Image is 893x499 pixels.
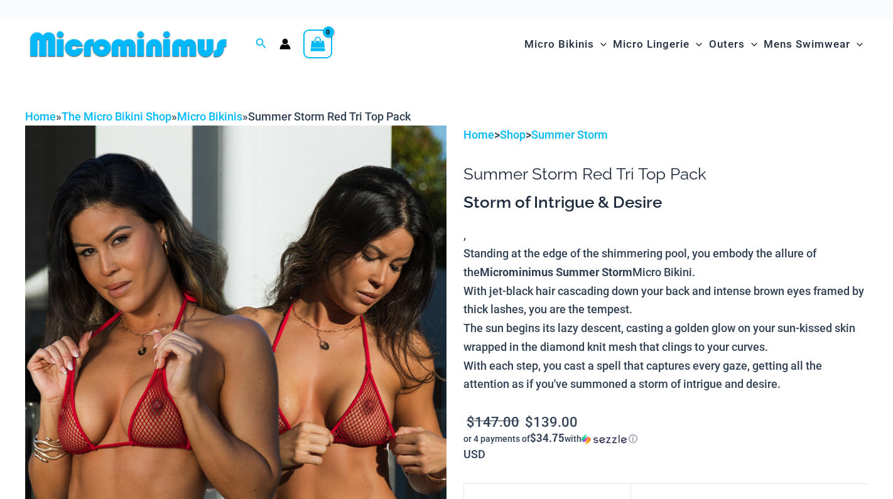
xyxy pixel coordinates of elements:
[303,30,332,58] a: View Shopping Cart, empty
[279,38,291,50] a: Account icon link
[525,414,578,430] bdi: 139.00
[531,128,608,141] a: Summer Storm
[256,36,267,52] a: Search icon link
[467,414,519,430] bdi: 147.00
[706,25,760,63] a: OutersMenu ToggleMenu Toggle
[463,128,494,141] a: Home
[613,28,690,60] span: Micro Lingerie
[463,432,868,445] div: or 4 payments of$34.75withSezzle Click to learn more about Sezzle
[521,25,610,63] a: Micro BikinisMenu ToggleMenu Toggle
[463,244,868,394] p: Standing at the edge of the shimmering pool, you embody the allure of the Micro Bikini. With jet-...
[690,28,702,60] span: Menu Toggle
[530,431,565,445] span: $34.75
[463,192,868,213] h3: Storm of Intrigue & Desire
[463,413,868,463] p: USD
[177,110,242,123] a: Micro Bikinis
[463,432,868,445] div: or 4 payments of with
[582,434,627,445] img: Sezzle
[709,28,745,60] span: Outers
[467,414,475,430] span: $
[764,28,850,60] span: Mens Swimwear
[62,110,171,123] a: The Micro Bikini Shop
[463,192,868,394] div: ,
[25,110,411,123] span: » » »
[463,126,868,144] p: > >
[25,30,232,58] img: MM SHOP LOGO FLAT
[519,23,868,65] nav: Site Navigation
[25,110,56,123] a: Home
[610,25,705,63] a: Micro LingerieMenu ToggleMenu Toggle
[760,25,866,63] a: Mens SwimwearMenu ToggleMenu Toggle
[850,28,863,60] span: Menu Toggle
[463,164,868,184] h1: Summer Storm Red Tri Top Pack
[248,110,411,123] span: Summer Storm Red Tri Top Pack
[594,28,607,60] span: Menu Toggle
[525,414,533,430] span: $
[524,28,594,60] span: Micro Bikinis
[745,28,757,60] span: Menu Toggle
[500,128,526,141] a: Shop
[480,264,632,279] b: Microminimus Summer Storm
